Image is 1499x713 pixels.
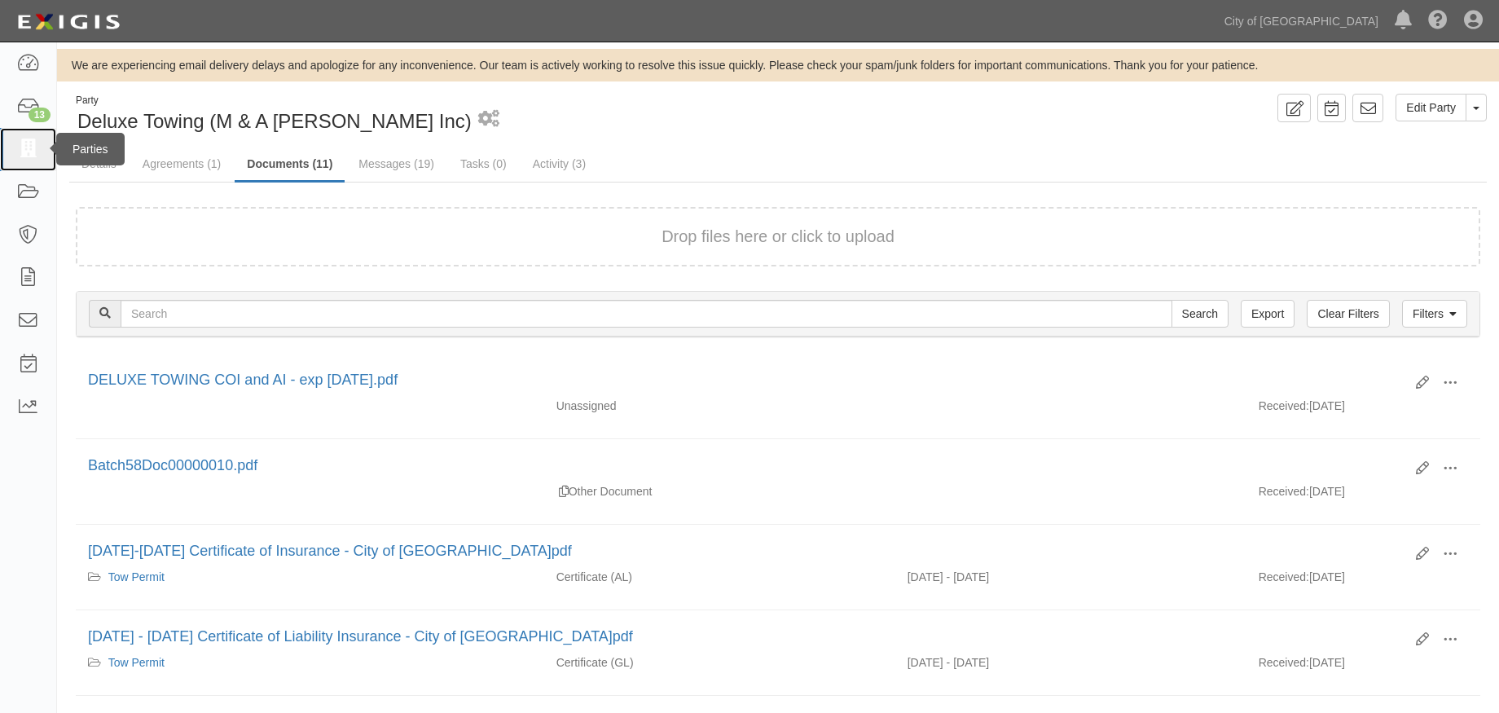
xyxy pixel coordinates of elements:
[130,147,233,180] a: Agreements (1)
[88,372,398,388] a: DELUXE TOWING COI and AI - exp [DATE].pdf
[88,370,1404,391] div: DELUXE TOWING COI and AI - exp 8-22-2026.pdf
[895,398,1246,398] div: Effective - Expiration
[88,456,1404,477] div: Batch58Doc00000010.pdf
[57,57,1499,73] div: We are experiencing email delivery delays and apologize for any inconvenience. Our team is active...
[88,627,1404,648] div: 2025 - 2026 Certificate of Liability Insurance - City of Sacramento.pdf
[88,569,532,585] div: Tow Permit
[1259,398,1309,414] p: Received:
[1172,300,1229,328] input: Search
[1396,94,1466,121] a: Edit Party
[895,483,1246,484] div: Effective - Expiration
[88,543,572,559] a: [DATE]-[DATE] Certificate of Insurance - City of [GEOGRAPHIC_DATA]pdf
[29,108,51,122] div: 13
[69,94,766,135] div: Deluxe Towing (M & A Lopez Inc)
[88,628,633,645] a: [DATE] - [DATE] Certificate of Liability Insurance - City of [GEOGRAPHIC_DATA]pdf
[88,541,1404,562] div: 2025-2026 Certificate of Insurance - City of Sacramento.pdf
[76,94,472,108] div: Party
[559,483,569,500] div: Duplicate
[448,147,519,180] a: Tasks (0)
[1246,569,1480,593] div: [DATE]
[1246,654,1480,679] div: [DATE]
[544,569,895,585] div: Auto Liability
[521,147,598,180] a: Activity (3)
[346,147,446,180] a: Messages (19)
[1259,569,1309,585] p: Received:
[544,483,895,500] div: Other Document
[88,457,257,473] a: Batch58Doc00000010.pdf
[77,110,472,132] span: Deluxe Towing (M & A [PERSON_NAME] Inc)
[1307,300,1389,328] a: Clear Filters
[56,133,125,165] div: Parties
[88,654,532,671] div: Tow Permit
[108,656,165,669] a: Tow Permit
[895,654,1246,671] div: Effective 07/22/2025 - Expiration 07/22/2026
[544,398,895,414] div: Unassigned
[478,111,499,128] i: 2 scheduled workflows
[108,570,165,583] a: Tow Permit
[1428,11,1448,31] i: Help Center - Complianz
[662,225,895,249] button: Drop files here or click to upload
[1402,300,1467,328] a: Filters
[1259,654,1309,671] p: Received:
[12,7,125,37] img: logo-5460c22ac91f19d4615b14bd174203de0afe785f0fc80cf4dbbc73dc1793850b.png
[1216,5,1387,37] a: City of [GEOGRAPHIC_DATA]
[1259,483,1309,500] p: Received:
[1241,300,1295,328] a: Export
[121,300,1172,328] input: Search
[544,654,895,671] div: General Liability
[1246,483,1480,508] div: [DATE]
[1246,398,1480,422] div: [DATE]
[895,569,1246,585] div: Effective 07/26/2025 - Expiration 07/26/2026
[235,147,345,183] a: Documents (11)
